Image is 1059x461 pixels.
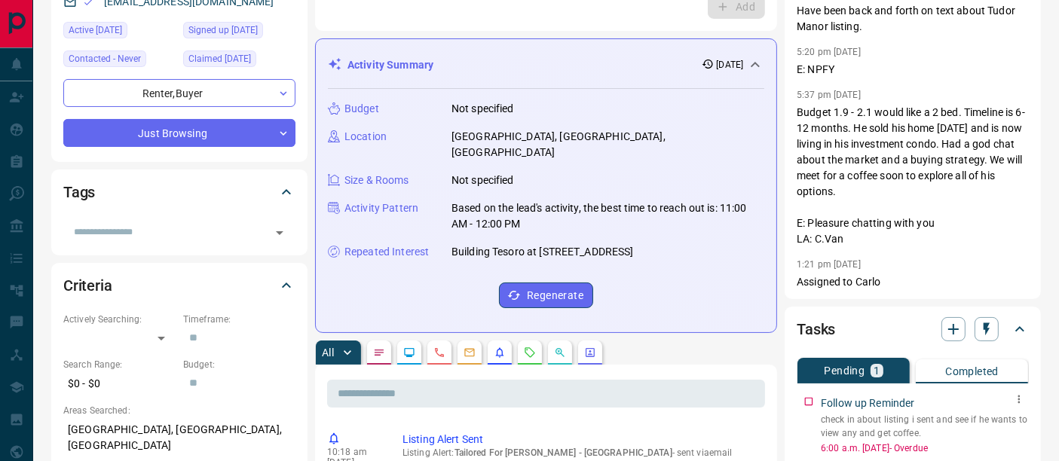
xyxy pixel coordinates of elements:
p: Assigned to Carlo [797,274,1029,290]
p: Areas Searched: [63,404,295,417]
p: Pending [825,365,865,376]
svg: Requests [524,347,536,359]
svg: Listing Alerts [494,347,506,359]
svg: Agent Actions [584,347,596,359]
p: Activity Pattern [344,200,418,216]
div: Renter , Buyer [63,79,295,107]
p: Completed [945,366,999,377]
p: 5:20 pm [DATE] [797,47,861,57]
p: 1 [874,365,880,376]
p: Budget [344,101,379,117]
button: Regenerate [499,282,593,308]
div: Activity Summary[DATE] [328,51,764,79]
p: Listing Alert Sent [402,432,759,447]
span: Signed up [DATE] [188,23,258,38]
h2: Criteria [63,273,112,298]
svg: Lead Browsing Activity [403,347,415,359]
p: Budget 1.9 - 2.1 would like a 2 bed. Timeline is 6-12 months. He sold his home [DATE] and is now ... [797,105,1029,247]
h2: Tasks [797,317,835,341]
p: Timeframe: [183,313,295,326]
p: Actively Searching: [63,313,176,326]
p: Search Range: [63,358,176,371]
div: Just Browsing [63,119,295,147]
p: Size & Rooms [344,172,409,188]
div: Tasks [797,311,1029,347]
span: Contacted - Never [69,51,141,66]
span: Claimed [DATE] [188,51,251,66]
p: Listing Alert : - sent via email [402,447,759,458]
p: check in about listing i sent and see if he wants to view any and get coffee. [821,413,1029,440]
span: Tailored For [PERSON_NAME] - [GEOGRAPHIC_DATA] [455,447,672,458]
p: Not specified [451,172,514,188]
svg: Opportunities [554,347,566,359]
p: Based on the lead's activity, the best time to reach out is: 11:00 AM - 12:00 PM [451,200,764,232]
p: All [322,347,334,358]
p: [GEOGRAPHIC_DATA], [GEOGRAPHIC_DATA], [GEOGRAPHIC_DATA] [451,129,764,160]
div: Wed Jun 25 2025 [183,50,295,72]
button: Open [269,222,290,243]
div: Wed Jun 25 2025 [183,22,295,43]
p: Building Tesoro at [STREET_ADDRESS] [451,244,634,260]
p: $0 - $0 [63,371,176,396]
p: 6:00 a.m. [DATE] - Overdue [821,441,1029,455]
svg: Calls [433,347,445,359]
p: [DATE] [717,58,744,72]
p: E: NPFY [797,62,1029,78]
svg: Notes [373,347,385,359]
p: 1:21 pm [DATE] [797,259,861,270]
div: Tags [63,174,295,210]
p: Location [344,129,387,145]
p: Have been back and forth on text about Tudor Manor listing. [797,3,1029,35]
p: Budget: [183,358,295,371]
p: Not specified [451,101,514,117]
p: Repeated Interest [344,244,429,260]
p: 10:18 am [327,447,380,457]
p: [GEOGRAPHIC_DATA], [GEOGRAPHIC_DATA], [GEOGRAPHIC_DATA] [63,417,295,458]
p: Follow up Reminder [821,395,914,411]
div: Criteria [63,267,295,304]
p: 5:37 pm [DATE] [797,90,861,100]
p: Activity Summary [347,57,433,73]
h2: Tags [63,180,95,204]
span: Active [DATE] [69,23,122,38]
div: Wed Jul 02 2025 [63,22,176,43]
svg: Emails [464,347,476,359]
